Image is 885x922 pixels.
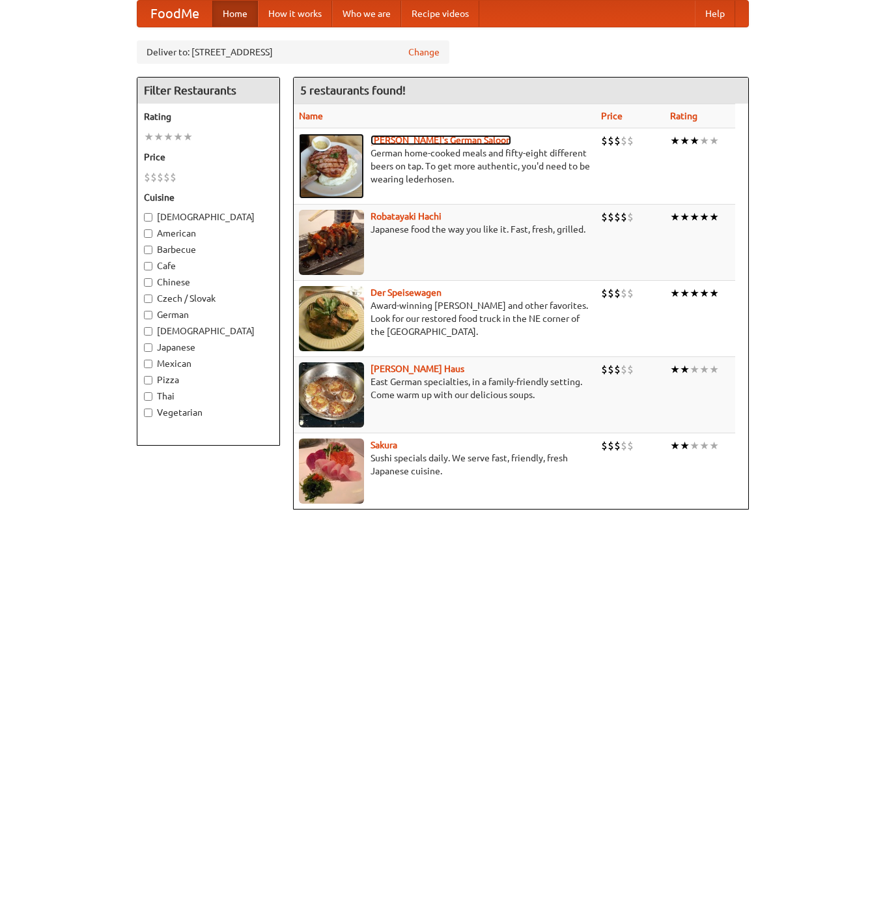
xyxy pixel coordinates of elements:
[670,134,680,148] li: ★
[144,191,273,204] h5: Cuisine
[299,134,364,199] img: esthers.jpg
[670,362,680,377] li: ★
[299,439,364,504] img: sakura.jpg
[144,243,273,256] label: Barbecue
[299,299,591,338] p: Award-winning [PERSON_NAME] and other favorites. Look for our restored food truck in the NE corne...
[299,111,323,121] a: Name
[401,1,479,27] a: Recipe videos
[709,210,719,224] li: ★
[621,439,627,453] li: $
[299,375,591,401] p: East German specialties, in a family-friendly setting. Come warm up with our delicious soups.
[709,439,719,453] li: ★
[144,110,273,123] h5: Rating
[144,311,152,319] input: German
[670,286,680,300] li: ★
[614,439,621,453] li: $
[627,286,634,300] li: $
[299,362,364,427] img: kohlhaus.jpg
[144,276,273,289] label: Chinese
[144,227,273,240] label: American
[601,439,608,453] li: $
[699,439,709,453] li: ★
[709,286,719,300] li: ★
[371,287,442,298] a: Der Speisewagen
[709,362,719,377] li: ★
[601,111,623,121] a: Price
[690,210,699,224] li: ★
[137,40,449,64] div: Deliver to: [STREET_ADDRESS]
[670,111,697,121] a: Rating
[144,130,154,144] li: ★
[144,373,273,386] label: Pizza
[627,439,634,453] li: $
[627,362,634,377] li: $
[621,362,627,377] li: $
[608,134,614,148] li: $
[608,286,614,300] li: $
[695,1,735,27] a: Help
[608,210,614,224] li: $
[680,210,690,224] li: ★
[144,170,150,184] li: $
[614,362,621,377] li: $
[144,262,152,270] input: Cafe
[627,134,634,148] li: $
[621,286,627,300] li: $
[601,362,608,377] li: $
[183,130,193,144] li: ★
[144,357,273,370] label: Mexican
[601,286,608,300] li: $
[680,286,690,300] li: ★
[627,210,634,224] li: $
[144,246,152,254] input: Barbecue
[608,439,614,453] li: $
[680,362,690,377] li: ★
[601,134,608,148] li: $
[144,327,152,336] input: [DEMOGRAPHIC_DATA]
[137,78,279,104] h4: Filter Restaurants
[144,229,152,238] input: American
[709,134,719,148] li: ★
[144,278,152,287] input: Chinese
[154,130,163,144] li: ★
[670,439,680,453] li: ★
[332,1,401,27] a: Who we are
[699,286,709,300] li: ★
[699,210,709,224] li: ★
[144,295,152,303] input: Czech / Slovak
[371,440,397,450] a: Sakura
[258,1,332,27] a: How it works
[408,46,440,59] a: Change
[144,343,152,352] input: Japanese
[144,292,273,305] label: Czech / Slovak
[614,134,621,148] li: $
[299,452,591,478] p: Sushi specials daily. We serve fast, friendly, fresh Japanese cuisine.
[299,286,364,351] img: speisewagen.jpg
[137,1,212,27] a: FoodMe
[690,286,699,300] li: ★
[144,308,273,321] label: German
[608,362,614,377] li: $
[371,135,511,145] a: [PERSON_NAME]'s German Saloon
[144,360,152,368] input: Mexican
[144,324,273,338] label: [DEMOGRAPHIC_DATA]
[173,130,183,144] li: ★
[299,223,591,236] p: Japanese food the way you like it. Fast, fresh, grilled.
[157,170,163,184] li: $
[699,362,709,377] li: ★
[371,364,464,374] a: [PERSON_NAME] Haus
[690,362,699,377] li: ★
[690,439,699,453] li: ★
[163,130,173,144] li: ★
[144,376,152,384] input: Pizza
[371,211,442,222] a: Robatayaki Hachi
[690,134,699,148] li: ★
[144,406,273,419] label: Vegetarian
[144,390,273,403] label: Thai
[621,210,627,224] li: $
[150,170,157,184] li: $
